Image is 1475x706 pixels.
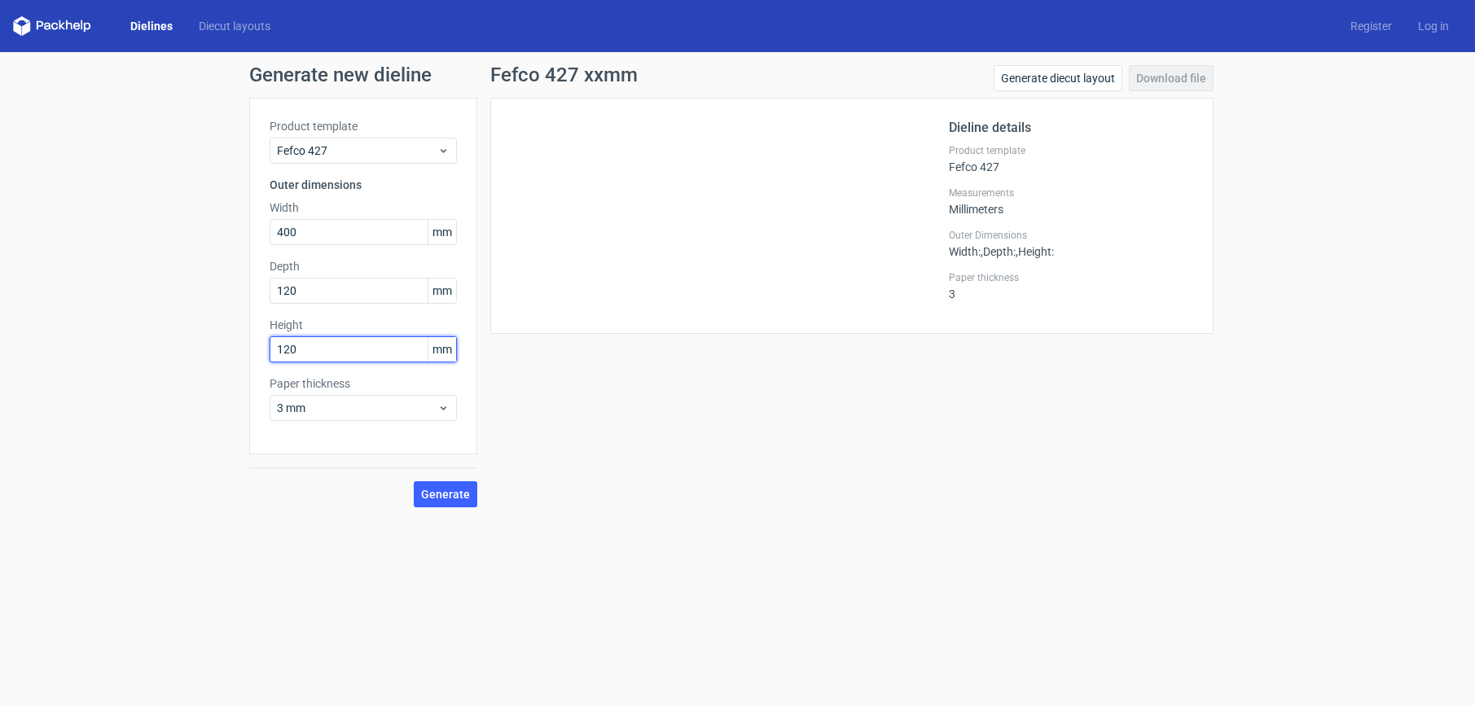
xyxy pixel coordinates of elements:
[949,186,1193,200] label: Measurements
[277,400,437,416] span: 3 mm
[270,118,457,134] label: Product template
[277,143,437,159] span: Fefco 427
[949,118,1193,138] h2: Dieline details
[270,375,457,392] label: Paper thickness
[1405,18,1462,34] a: Log in
[1016,245,1054,258] span: , Height :
[949,229,1193,242] label: Outer Dimensions
[1337,18,1405,34] a: Register
[249,65,1227,85] h1: Generate new dieline
[117,18,186,34] a: Dielines
[414,481,477,507] button: Generate
[270,200,457,216] label: Width
[428,337,456,362] span: mm
[490,65,638,85] h1: Fefco 427 xxmm
[270,317,457,333] label: Height
[428,220,456,244] span: mm
[949,144,1193,173] div: Fefco 427
[428,278,456,303] span: mm
[949,271,1193,300] div: 3
[949,144,1193,157] label: Product template
[949,271,1193,284] label: Paper thickness
[270,258,457,274] label: Depth
[421,489,470,500] span: Generate
[949,245,981,258] span: Width :
[994,65,1122,91] a: Generate diecut layout
[949,186,1193,216] div: Millimeters
[981,245,1016,258] span: , Depth :
[186,18,283,34] a: Diecut layouts
[270,177,457,193] h3: Outer dimensions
